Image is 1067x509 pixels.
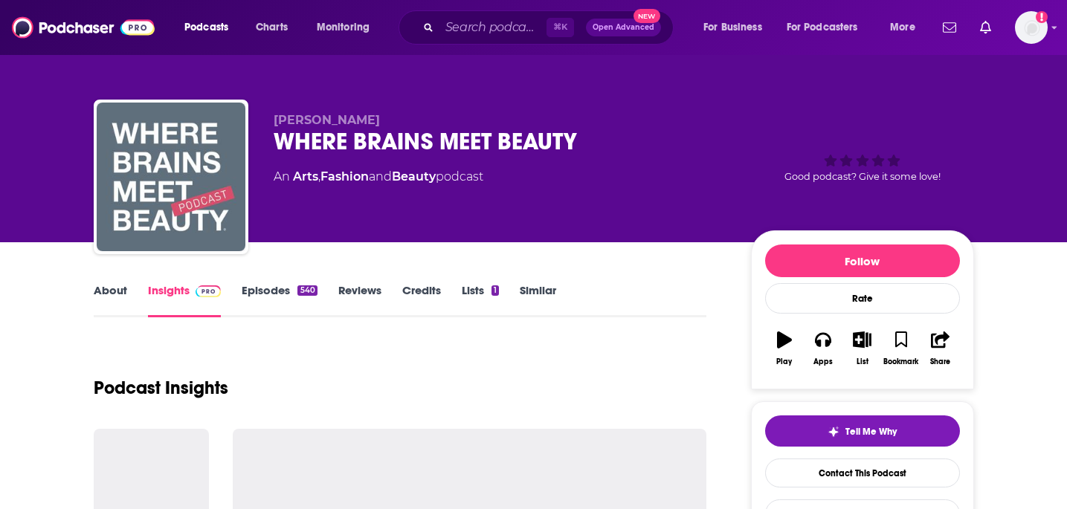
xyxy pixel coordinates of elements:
a: Fashion [320,169,369,184]
a: Beauty [392,169,436,184]
input: Search podcasts, credits, & more... [439,16,547,39]
a: Episodes540 [242,283,317,317]
button: Bookmark [882,322,921,375]
a: Show notifications dropdown [974,15,997,40]
a: About [94,283,127,317]
a: Lists1 [462,283,499,317]
a: Reviews [338,283,381,317]
button: tell me why sparkleTell Me Why [765,415,960,447]
div: 540 [297,285,317,296]
span: Charts [256,17,288,38]
span: Logged in as SolComms [1015,11,1048,44]
button: Share [921,322,959,375]
span: Open Advanced [593,24,654,31]
span: Tell Me Why [845,426,897,438]
a: Similar [520,283,556,317]
div: 1 [491,285,499,296]
span: New [634,9,660,23]
button: open menu [880,16,934,39]
a: Show notifications dropdown [937,15,962,40]
button: open menu [174,16,248,39]
div: Good podcast? Give it some love! [751,113,974,205]
span: Good podcast? Give it some love! [784,171,941,182]
img: tell me why sparkle [828,426,839,438]
button: Show profile menu [1015,11,1048,44]
button: List [842,322,881,375]
span: Monitoring [317,17,370,38]
span: Podcasts [184,17,228,38]
div: Play [776,357,792,366]
img: User Profile [1015,11,1048,44]
span: and [369,169,392,184]
img: Podchaser - Follow, Share and Rate Podcasts [12,13,155,42]
a: InsightsPodchaser Pro [148,283,222,317]
button: open menu [693,16,781,39]
img: WHERE BRAINS MEET BEAUTY [97,103,245,251]
span: For Podcasters [787,17,858,38]
img: Podchaser Pro [196,285,222,297]
h1: Podcast Insights [94,377,228,399]
span: More [890,17,915,38]
span: ⌘ K [547,18,574,37]
a: Credits [402,283,441,317]
div: List [857,357,868,366]
a: Contact This Podcast [765,458,960,487]
button: open menu [306,16,389,39]
svg: Add a profile image [1036,11,1048,23]
div: Rate [765,283,960,314]
div: Search podcasts, credits, & more... [413,10,688,45]
a: Arts [293,169,318,184]
button: Play [765,322,804,375]
span: For Business [703,17,762,38]
a: Charts [246,16,297,39]
div: Share [930,357,950,366]
button: Follow [765,244,960,277]
button: open menu [777,16,880,39]
span: [PERSON_NAME] [274,113,380,127]
span: , [318,169,320,184]
button: Open AdvancedNew [586,19,661,36]
div: Bookmark [883,357,918,366]
div: Apps [813,357,833,366]
div: An podcast [274,168,483,186]
button: Apps [804,322,842,375]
